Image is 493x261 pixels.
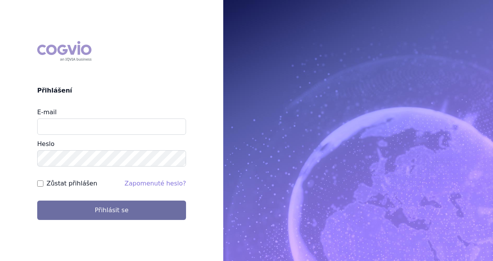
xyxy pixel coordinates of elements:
[124,180,186,187] a: Zapomenuté heslo?
[47,179,97,188] label: Zůstat přihlášen
[37,86,186,95] h2: Přihlášení
[37,201,186,220] button: Přihlásit se
[37,41,91,61] div: COGVIO
[37,140,54,148] label: Heslo
[37,108,57,116] label: E-mail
